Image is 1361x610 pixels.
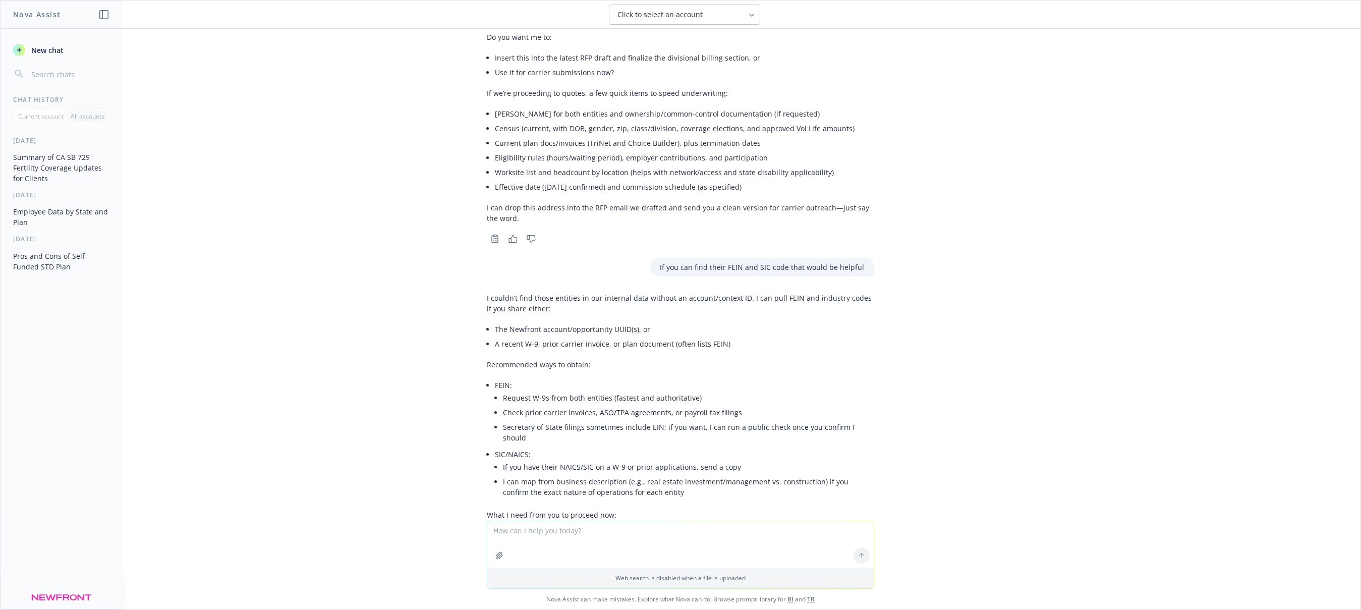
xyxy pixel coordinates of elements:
p: Recommended ways to obtain: [487,359,874,370]
p: If we’re proceeding to quotes, a few quick items to speed underwriting: [487,88,874,98]
li: Insert this into the latest RFP draft and finalize the divisional billing section, or [495,50,874,65]
li: The Newfront account/opportunity UUID(s), or [495,322,874,337]
li: If you have their NAICS/SIC on a W-9 or prior applications, send a copy [503,460,874,474]
input: Search chats [29,67,109,81]
li: [PERSON_NAME] for both entities and ownership/common-control documentation (if requested) [495,106,874,121]
div: [DATE] [1,136,122,145]
li: SIC/NAICS: [495,447,874,502]
p: I can drop this address into the RFP email we drafted and send you a clean version for carrier ou... [487,202,874,224]
p: Current account [18,112,64,121]
li: Eligibility rules (hours/waiting period), employer contributions, and participation [495,150,874,165]
p: All accounts [71,112,104,121]
p: What I need from you to proceed now: [487,510,874,520]
button: Pros and Cons of Self-Funded STD Plan [9,248,114,275]
li: Effective date ([DATE] confirmed) and commission schedule (as specified) [495,180,874,194]
svg: Copy to clipboard [490,234,499,243]
p: I couldn’t find those entities in our internal data without an account/context ID. I can pull FEI... [487,293,874,314]
li: Current plan docs/invoices (TriNet and Choice Builder), plus termination dates [495,136,874,150]
p: Web search is disabled when a file is uploaded [493,574,868,582]
li: Census (current, with DOB, gender, zip, class/division, coverage elections, and approved Vol Life... [495,121,874,136]
a: TR [807,595,815,603]
div: Chat History [1,95,122,104]
a: BI [787,595,793,603]
button: Thumbs down [523,232,539,246]
span: Click to select an account [617,10,703,20]
button: New chat [9,41,114,59]
button: Employee Data by State and Plan [9,203,114,231]
li: FEIN: [495,378,874,447]
li: Secretary of State filings sometimes include EIN; if you want, I can run a public check once you ... [503,420,874,445]
p: Do you want me to: [487,32,874,42]
li: Request W-9s from both entities (fastest and authoritative) [503,391,874,405]
span: Nova Assist can make mistakes. Explore what Nova can do: Browse prompt library for and [5,589,1356,609]
div: [DATE] [1,235,122,243]
button: Click to select an account [609,5,760,25]
button: Summary of CA SB 729 Fertility Coverage Updates for Clients [9,149,114,187]
li: Check prior carrier invoices, ASO/TPA agreements, or payroll tax filings [503,405,874,420]
span: New chat [29,45,64,56]
li: I can map from business description (e.g., real estate investment/management vs. construction) if... [503,474,874,500]
div: [DATE] [1,191,122,199]
p: If you can find their FEIN and SIC code that would be helpful [660,262,864,272]
li: Worksite list and headcount by location (helps with network/access and state disability applicabi... [495,165,874,180]
h1: Nova Assist [13,9,61,20]
li: A recent W-9, prior carrier invoice, or plan document (often lists FEIN) [495,337,874,351]
li: Use it for carrier submissions now? [495,65,874,80]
